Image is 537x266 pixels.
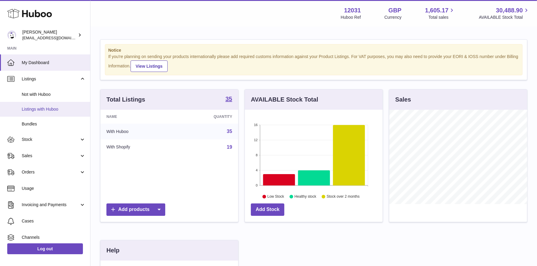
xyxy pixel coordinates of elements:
span: 30,488.90 [496,6,523,15]
span: Usage [22,186,86,191]
span: My Dashboard [22,60,86,66]
span: Sales [22,153,79,159]
span: Invoicing and Payments [22,202,79,208]
th: Name [100,110,175,124]
td: With Shopify [100,139,175,155]
a: 19 [227,144,232,150]
text: 16 [254,123,257,127]
a: View Listings [131,60,168,72]
span: Listings [22,76,79,82]
a: 35 [227,129,232,134]
span: Channels [22,235,86,240]
img: admin@makewellforyou.com [7,31,16,40]
span: Total sales [428,15,455,20]
text: 0 [256,183,257,187]
td: With Huboo [100,124,175,139]
h3: Total Listings [106,96,145,104]
span: Bundles [22,121,86,127]
span: Orders [22,169,79,175]
strong: GBP [388,6,401,15]
text: Low Stock [267,194,284,199]
th: Quantity [175,110,238,124]
a: Add Stock [251,203,284,216]
strong: 12031 [344,6,361,15]
div: Currency [384,15,402,20]
a: 35 [226,96,232,103]
span: AVAILABLE Stock Total [479,15,530,20]
text: Stock over 2 months [327,194,359,199]
a: 1,605.17 Total sales [425,6,456,20]
h3: Help [106,246,119,255]
text: 12 [254,138,257,142]
a: Add products [106,203,165,216]
text: Healthy stock [295,194,317,199]
span: Stock [22,137,79,142]
span: 1,605.17 [425,6,449,15]
div: [PERSON_NAME] [22,29,77,41]
div: Huboo Ref [341,15,361,20]
span: Cases [22,218,86,224]
text: 4 [256,168,257,172]
a: Log out [7,243,83,254]
a: 30,488.90 AVAILABLE Stock Total [479,6,530,20]
text: 8 [256,153,257,157]
span: Not with Huboo [22,92,86,97]
span: Listings with Huboo [22,106,86,112]
strong: Notice [108,47,519,53]
div: If you're planning on sending your products internationally please add required customs informati... [108,54,519,72]
h3: Sales [395,96,411,104]
h3: AVAILABLE Stock Total [251,96,318,104]
span: [EMAIL_ADDRESS][DOMAIN_NAME] [22,35,89,40]
strong: 35 [226,96,232,102]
